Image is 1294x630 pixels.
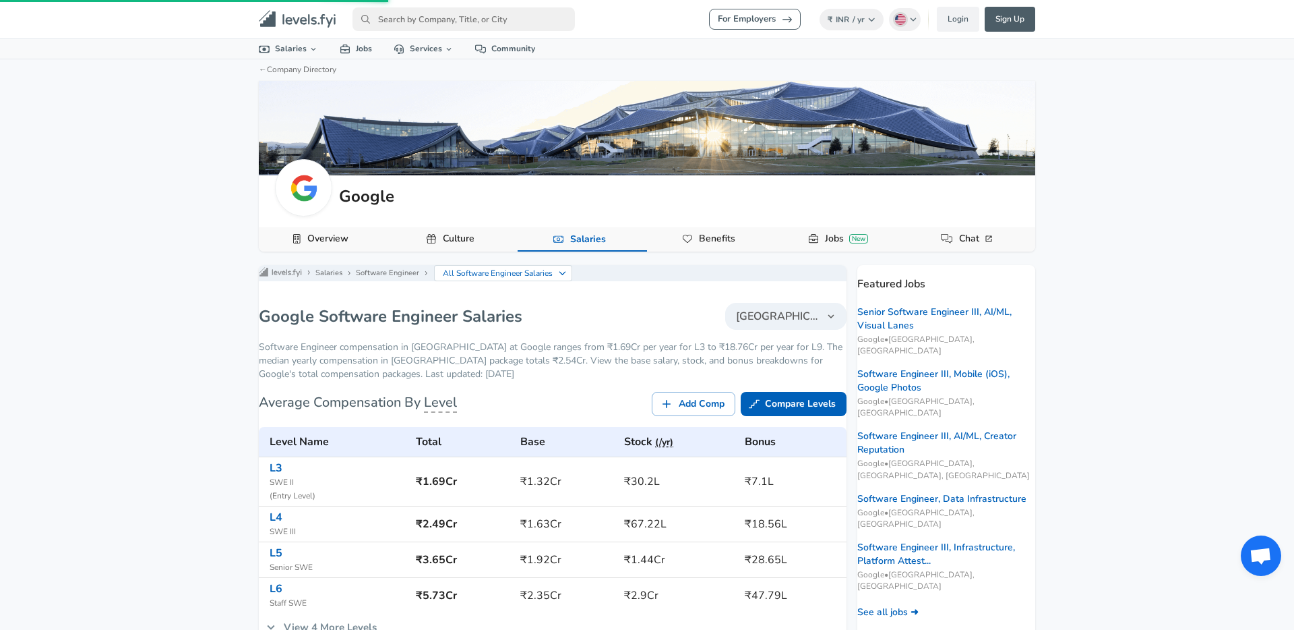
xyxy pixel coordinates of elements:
[857,396,1035,419] span: Google • [GEOGRAPHIC_DATA], [GEOGRAPHIC_DATA]
[745,550,841,569] h6: ₹28.65L
[624,515,734,534] h6: ₹67.22L
[302,227,354,250] a: Overview
[745,586,841,605] h6: ₹47.79L
[709,9,801,30] a: For Employers
[270,476,405,490] span: SWE II
[565,228,611,251] a: Salaries
[857,368,1035,395] a: Software Engineer III, Mobile (iOS), Google Photos
[655,434,673,451] button: (/yr)
[624,550,734,569] h6: ₹1.44Cr
[243,5,1051,33] nav: primary
[857,541,1035,568] a: Software Engineer III, Infrastructure, Platform Attest...
[745,432,841,451] h6: Bonus
[725,303,846,330] button: [GEOGRAPHIC_DATA]
[290,175,317,202] img: google.webp
[820,227,873,250] a: JobsNew
[624,432,734,451] h6: Stock
[857,265,1035,292] p: Featured Jobs
[985,7,1035,32] a: Sign Up
[857,306,1035,333] a: Senior Software Engineer III, AI/ML, Visual Lanes
[857,606,919,619] a: See all jobs ➜
[857,458,1035,481] span: Google • [GEOGRAPHIC_DATA], [GEOGRAPHIC_DATA], [GEOGRAPHIC_DATA]
[1241,536,1281,576] div: Open chat
[437,227,480,250] a: Culture
[464,39,546,59] a: Community
[259,227,1035,252] div: Company Data Navigation
[937,7,979,32] a: Login
[416,515,510,534] h6: ₹2.49Cr
[259,341,846,381] p: Software Engineer compensation in [GEOGRAPHIC_DATA] at Google ranges from ₹1.69Cr per year for L3...
[315,268,342,279] a: Salaries
[339,185,394,208] h5: Google
[270,510,282,525] a: L4
[895,14,906,25] img: English (US)
[954,227,1000,250] a: Chat
[857,569,1035,592] span: Google • [GEOGRAPHIC_DATA], [GEOGRAPHIC_DATA]
[383,39,464,59] a: Services
[443,267,553,279] p: All Software Engineer Salaries
[828,14,832,25] span: ₹
[624,472,734,491] h6: ₹30.2L
[741,392,846,417] a: Compare Levels
[259,64,336,75] a: ←Company Directory
[270,490,405,503] span: ( Entry Level )
[857,430,1035,457] a: Software Engineer III, AI/ML, Creator Reputation
[624,586,734,605] h6: ₹2.9Cr
[520,550,614,569] h6: ₹1.92Cr
[270,525,405,539] span: SWE III
[270,561,405,575] span: Senior SWE
[356,268,419,279] a: Software Engineer
[745,515,841,534] h6: ₹18.56L
[416,472,510,491] h6: ₹1.69Cr
[849,234,868,244] div: New
[520,472,614,491] h6: ₹1.32Cr
[424,393,457,413] span: Level
[820,9,884,30] button: ₹INR/ yr
[259,392,457,413] h6: Average Compensation By
[352,7,575,31] input: Search by Company, Title, or City
[520,432,614,451] h6: Base
[857,507,1035,530] span: Google • [GEOGRAPHIC_DATA], [GEOGRAPHIC_DATA]
[416,550,510,569] h6: ₹3.65Cr
[416,586,510,605] h6: ₹5.73Cr
[836,14,849,25] span: INR
[270,546,282,561] a: L5
[889,8,921,31] button: English (US)
[694,227,741,250] a: Benefits
[857,492,1026,506] a: Software Engineer, Data Infrastructure
[745,472,841,491] h6: ₹7.1L
[248,39,329,59] a: Salaries
[520,586,614,605] h6: ₹2.35Cr
[329,39,383,59] a: Jobs
[520,515,614,534] h6: ₹1.63Cr
[270,597,405,610] span: Staff SWE
[416,432,510,451] h6: Total
[259,427,846,613] table: Google's Software Engineer levels
[270,461,282,476] a: L3
[259,306,522,327] h1: Google Software Engineer Salaries
[270,581,282,596] a: L6
[857,334,1035,357] span: Google • [GEOGRAPHIC_DATA], [GEOGRAPHIC_DATA]
[853,14,865,25] span: / yr
[270,432,405,451] h6: Level Name
[736,308,820,324] span: [GEOGRAPHIC_DATA]
[652,392,735,417] a: Add Comp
